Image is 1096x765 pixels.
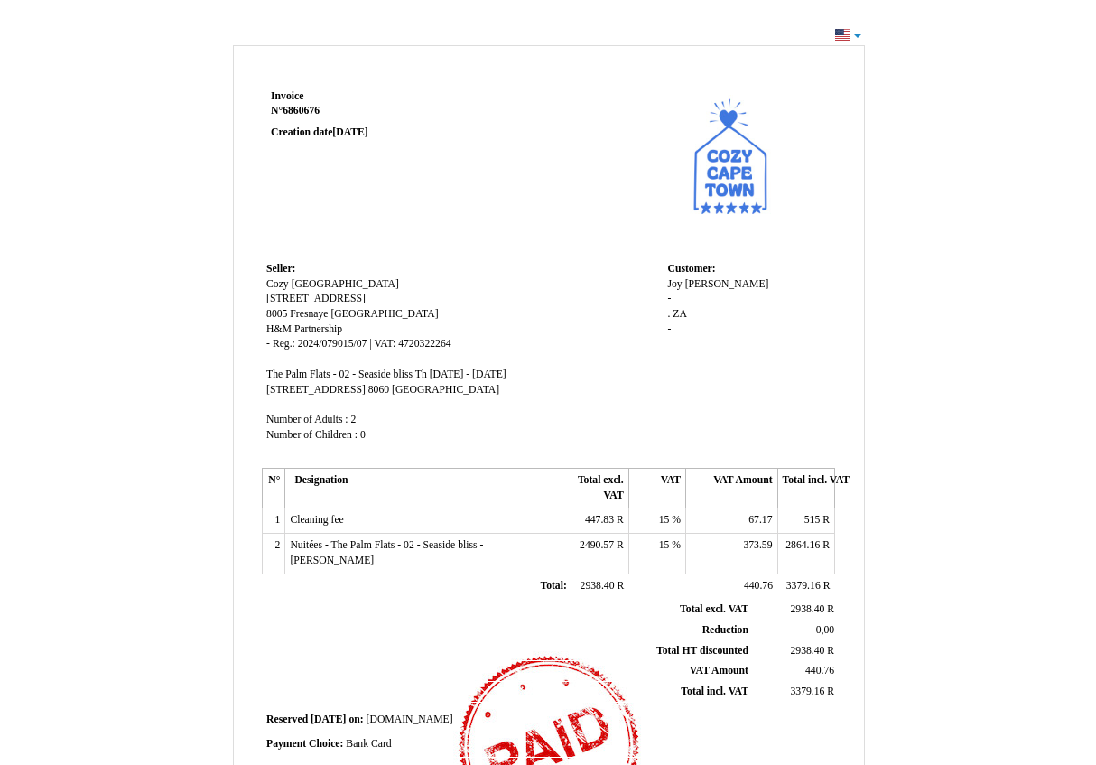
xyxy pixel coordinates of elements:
td: 2 [263,534,285,574]
span: 2938.40 [790,603,824,615]
th: N° [263,469,285,508]
span: 3379.16 [790,686,824,697]
span: 2938.40 [581,580,615,592]
span: Fresnaye [290,308,328,320]
span: The Palm Flats - 02 - Seaside bliss [266,369,413,380]
span: Number of Adults : [266,414,348,425]
span: [STREET_ADDRESS] [266,293,366,304]
span: 67.17 [748,514,772,526]
span: Total incl. VAT [681,686,748,697]
strong: Creation date [271,126,368,138]
span: Total: [540,580,566,592]
strong: N° [271,104,487,118]
span: [STREET_ADDRESS] [266,384,366,396]
span: 3379.16 [786,580,821,592]
span: 440.76 [805,665,834,676]
span: [GEOGRAPHIC_DATA] [330,308,438,320]
span: 0 [360,429,366,441]
span: 2864.16 [785,539,820,551]
td: R [777,534,834,574]
span: Partnership [294,323,342,335]
span: Seller: [266,263,295,275]
span: 8060 [368,384,389,396]
span: . [667,308,670,320]
span: Th [DATE] - [DATE] [415,369,506,380]
span: Number of Children : [266,429,358,441]
span: 15 [659,514,670,526]
img: logo [630,89,831,225]
span: 2 [351,414,357,425]
td: R [752,640,838,661]
th: Designation [285,469,571,508]
span: 515 [804,514,821,526]
td: 1 [263,508,285,534]
span: [GEOGRAPHIC_DATA] [392,384,499,396]
span: on: [348,714,363,725]
span: 6860676 [283,105,320,117]
span: Customer: [667,263,715,275]
span: 440.76 [744,580,773,592]
span: 8005 [266,308,287,320]
span: - [266,338,270,350]
td: R [571,534,628,574]
span: 0,00 [816,624,834,636]
span: 447.83 [585,514,614,526]
span: Reg.: 2024/079015/07 | ⁠⁠VAT: 4720322264 [273,338,451,350]
td: R [752,682,838,703]
span: Reserved [266,714,308,725]
span: Joy [667,278,682,290]
span: 15 [659,539,670,551]
th: Total excl. VAT [571,469,628,508]
span: [DOMAIN_NAME] [367,714,453,725]
span: [DATE] [311,714,346,725]
th: VAT Amount [686,469,777,508]
th: Total incl. VAT [777,469,834,508]
span: [DATE] [332,126,367,138]
span: ZA [673,308,687,320]
span: - [667,293,671,304]
td: R [752,600,838,620]
span: 2490.57 [580,539,614,551]
span: Total excl. VAT [680,603,748,615]
td: % [628,534,685,574]
span: 2938.40 [790,645,824,657]
span: [PERSON_NAME] [685,278,769,290]
td: R [571,508,628,534]
td: R [777,508,834,534]
span: Total HT discounted [656,645,748,657]
span: Bank Card [346,738,391,750]
span: Reduction [702,624,748,636]
span: - [667,323,671,335]
td: % [628,508,685,534]
td: R [777,574,834,599]
th: VAT [628,469,685,508]
span: VAT Amount [690,665,748,676]
span: Invoice [271,90,303,102]
span: H&M [266,323,292,335]
td: R [571,574,628,599]
span: Nuitées - The Palm Flats - 02 - Seaside bliss - [PERSON_NAME] [290,539,483,566]
span: Cleaning fee [290,514,343,526]
span: 373.59 [743,539,772,551]
span: Payment Choice: [266,738,343,750]
span: Cozy [GEOGRAPHIC_DATA] [266,278,399,290]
